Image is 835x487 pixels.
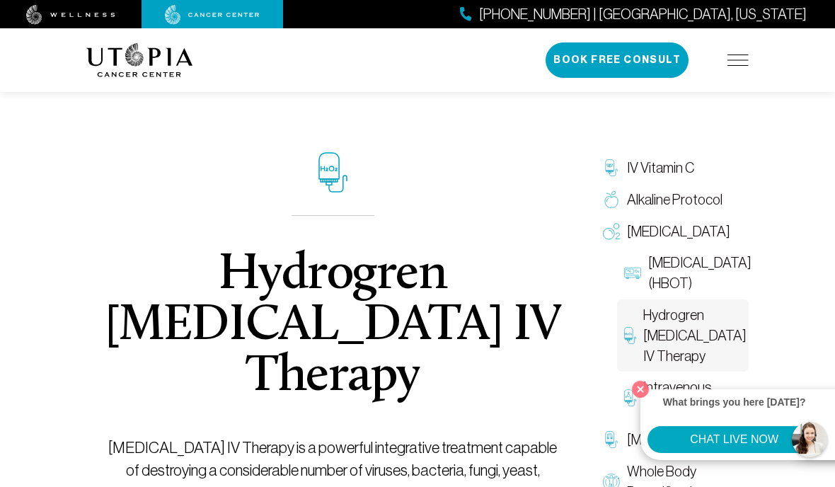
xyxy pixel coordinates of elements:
[596,184,749,216] a: Alkaline Protocol
[617,247,749,299] a: [MEDICAL_DATA] (HBOT)
[86,43,193,77] img: logo
[103,250,562,403] h1: Hydrogren [MEDICAL_DATA] IV Therapy
[479,4,807,25] span: [PHONE_NUMBER] | [GEOGRAPHIC_DATA], [US_STATE]
[546,42,689,78] button: Book Free Consult
[627,158,694,178] span: IV Vitamin C
[460,4,807,25] a: [PHONE_NUMBER] | [GEOGRAPHIC_DATA], [US_STATE]
[596,216,749,248] a: [MEDICAL_DATA]
[617,299,749,372] a: Hydrogren [MEDICAL_DATA] IV Therapy
[727,55,749,66] img: icon-hamburger
[627,222,730,242] span: [MEDICAL_DATA]
[627,190,722,210] span: Alkaline Protocol
[627,430,730,450] span: [MEDICAL_DATA]
[617,372,749,424] a: Intravenous [MEDICAL_DATA]
[596,152,749,184] a: IV Vitamin C
[603,431,620,448] img: Chelation Therapy
[596,424,749,456] a: [MEDICAL_DATA]
[318,152,347,193] img: icon
[624,327,636,344] img: Hydrogren Peroxide IV Therapy
[663,396,806,408] strong: What brings you here [DATE]?
[165,5,260,25] img: cancer center
[603,159,620,176] img: IV Vitamin C
[603,191,620,208] img: Alkaline Protocol
[643,305,747,366] span: Hydrogren [MEDICAL_DATA] IV Therapy
[624,265,641,282] img: Hyperbaric Oxygen Therapy (HBOT)
[26,5,115,25] img: wellness
[643,377,747,418] span: Intravenous [MEDICAL_DATA]
[603,223,620,240] img: Oxygen Therapy
[647,426,821,453] button: CHAT LIVE NOW
[648,253,751,294] span: [MEDICAL_DATA] (HBOT)
[624,389,636,406] img: Intravenous Ozone Therapy
[628,377,652,401] button: Close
